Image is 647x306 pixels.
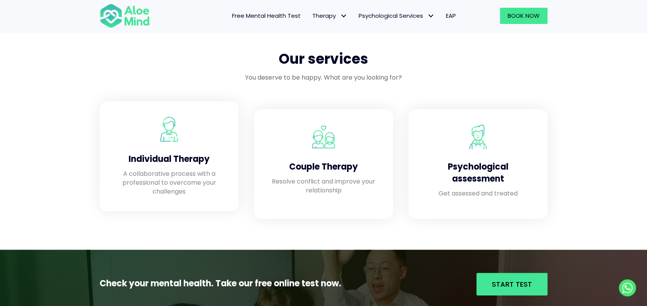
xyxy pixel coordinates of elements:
[160,8,462,24] nav: Menu
[424,161,532,185] h4: Psychological assessment
[359,12,434,20] span: Psychological Services
[100,3,150,29] img: Aloe mind Logo
[100,277,374,289] p: Check your mental health. Take our free online test now.
[312,12,347,20] span: Therapy
[446,12,456,20] span: EAP
[424,189,532,197] p: Get assessed and treated
[466,124,490,149] img: Aloe Mind Malaysia | Mental Healthcare Services in Malaysia and Singapore
[115,153,223,165] h4: Individual Therapy
[500,8,547,24] a: Book Now
[115,169,223,196] p: A collaborative process with a professional to overcome your challenges
[492,279,532,289] span: Start Test
[416,117,540,211] a: Aloe Mind Malaysia | Mental Healthcare Services in Malaysia and Singapore Psychological assessmen...
[307,8,353,24] a: TherapyTherapy: submenu
[107,109,231,203] a: Aloe Mind Malaysia | Mental Healthcare Services in Malaysia and Singapore Individual Therapy A co...
[279,49,368,69] span: Our services
[353,8,440,24] a: Psychological ServicesPsychological Services: submenu
[232,12,301,20] span: Free Mental Health Test
[269,177,378,194] p: Resolve conflict and improve your relationship
[508,12,540,20] span: Book Now
[262,117,385,211] a: Aloe Mind Malaysia | Mental Healthcare Services in Malaysia and Singapore Couple Therapy Resolve ...
[476,273,547,295] a: Start Test
[425,10,436,22] span: Psychological Services: submenu
[311,124,336,149] img: Aloe Mind Malaysia | Mental Healthcare Services in Malaysia and Singapore
[269,161,378,173] h4: Couple Therapy
[619,279,636,296] a: Whatsapp
[338,10,349,22] span: Therapy: submenu
[100,73,547,82] p: You deserve to be happy. What are you looking for?
[226,8,307,24] a: Free Mental Health Test
[440,8,462,24] a: EAP
[157,117,181,141] img: Aloe Mind Malaysia | Mental Healthcare Services in Malaysia and Singapore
